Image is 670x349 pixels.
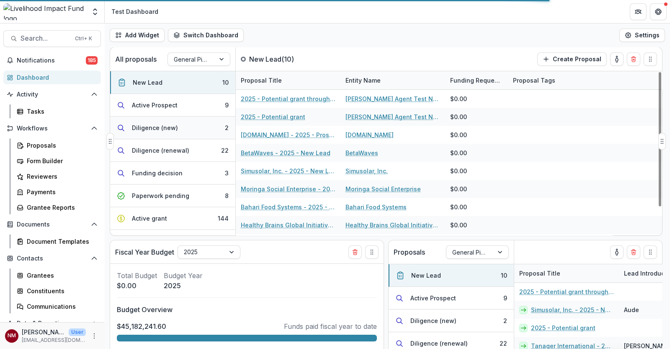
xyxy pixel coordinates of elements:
a: Bahari Food Systems - 2025 - New Lead [241,203,335,211]
div: Document Templates [27,237,94,246]
div: Test Dashboard [111,7,158,16]
div: $0.00 [450,148,467,157]
div: 2 [503,316,507,325]
span: 185 [86,56,98,65]
a: Dashboard [3,70,101,84]
div: 144 [218,214,229,223]
button: More [89,331,99,341]
a: Tasks [13,104,101,118]
button: toggle-assigned-to-me [610,52,624,66]
a: [DOMAIN_NAME] [345,130,394,139]
div: Funding Requested [445,76,508,85]
div: $0.00 [450,167,467,175]
button: Active Prospect9 [110,94,235,117]
a: Document Templates [13,234,101,248]
div: Diligence (renewal) [132,146,189,155]
button: Drag [365,245,379,259]
a: [PERSON_NAME] Agent Test Non-profit [345,94,440,103]
div: Entity Name [340,76,386,85]
a: Payments [13,185,101,199]
span: Documents [17,221,88,228]
div: New Lead [411,271,441,280]
button: toggle-assigned-to-me [610,245,624,259]
button: Drag [658,133,666,150]
button: Create Proposal [537,52,607,66]
div: Proposal Tags [508,76,560,85]
img: Livelihood Impact Fund logo [3,3,86,20]
a: 2025 - Potential grant through ChatGPT Agent [241,94,335,103]
button: Delete card [348,245,362,259]
div: Proposal Title [514,269,565,278]
div: Communications [27,302,94,311]
a: Proposals [13,138,101,152]
span: Activity [17,91,88,98]
button: Search... [3,30,101,47]
p: $0.00 [117,281,157,291]
a: Constituents [13,284,101,298]
span: Contacts [17,255,88,262]
div: Proposals [27,141,94,150]
div: Active grant [132,214,167,223]
a: Simusolar, Inc. - 2025 - New Lead [241,167,335,175]
div: 10 [222,78,229,87]
a: [DOMAIN_NAME] - 2025 - Prospect [241,130,335,139]
div: Proposal Title [236,71,340,89]
div: Form Builder [27,156,94,165]
button: Open Contacts [3,252,101,265]
div: $0.00 [450,185,467,193]
a: Healthy Brains Global Initiative Inc - 2025 - New Lead [241,221,335,229]
p: Budget Year [164,271,203,281]
div: $0.00 [450,112,467,121]
p: New Lead ( 10 ) [249,54,312,64]
button: Open Data & Reporting [3,317,101,330]
p: Fiscal Year Budget [115,247,174,257]
span: Aude [624,305,639,314]
div: 2 [225,123,229,132]
p: Funds paid fiscal year to date [284,321,377,331]
button: Partners [630,3,647,20]
a: Moringa Social Enterprise [345,185,421,193]
button: Open entity switcher [89,3,101,20]
a: BetaWaves - 2025 - New Lead [241,148,330,157]
div: 22 [500,339,507,348]
div: Entity Name [340,71,445,89]
button: Drag [644,245,657,259]
a: BetaWaves [345,148,378,157]
button: New Lead10 [389,264,514,287]
div: Tasks [27,107,94,116]
div: $0.00 [450,94,467,103]
p: [PERSON_NAME] [22,328,65,336]
a: Grantee Reports [13,201,101,214]
div: 3 [225,169,229,177]
div: Active Prospect [410,294,456,302]
div: Proposal Title [514,264,619,282]
a: 2025 - Potential grant [241,112,305,121]
button: Paperwork pending8 [110,185,235,207]
a: [PERSON_NAME] Agent Test Non-profit [345,112,440,121]
a: 2025 - Potential grant [531,323,595,332]
span: Data & Reporting [17,320,88,327]
a: Bahari Food Systems [345,203,407,211]
div: Proposal Title [236,76,287,85]
a: Simusolar, Inc. [345,167,388,175]
div: 9 [225,101,229,109]
button: Delete card [627,245,640,259]
a: Reviewers [13,169,101,183]
div: Proposal Tags [508,71,613,89]
span: Search... [21,34,70,42]
div: Diligence (renewal) [410,339,468,348]
button: Notifications185 [3,54,101,67]
div: Funding Requested [445,71,508,89]
div: Grantees [27,271,94,280]
a: Grantees [13,268,101,282]
button: New Lead10 [110,71,235,94]
div: Diligence (new) [132,123,178,132]
button: Open Workflows [3,122,101,135]
div: New Lead [133,78,162,87]
button: Delete card [627,52,640,66]
p: Proposals [394,247,425,257]
a: Simusolar, Inc. - 2025 - New Lead [531,305,614,314]
div: 10 [501,271,507,280]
